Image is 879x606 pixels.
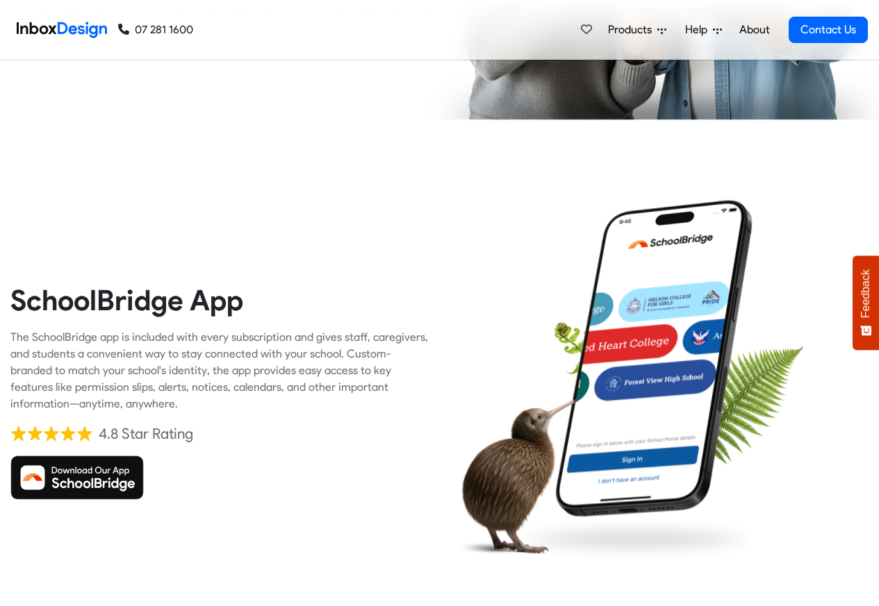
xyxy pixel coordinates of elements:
[99,423,193,444] div: 4.8 Star Rating
[118,22,193,38] a: 07 281 1600
[608,22,657,38] span: Products
[450,395,577,563] img: kiwi_bird.png
[685,22,713,38] span: Help
[735,16,773,44] a: About
[10,329,429,412] div: The SchoolBridge app is included with every subscription and gives staff, caregivers, and student...
[860,269,872,318] span: Feedback
[789,17,868,43] a: Contact Us
[602,16,672,44] a: Products
[853,255,879,350] button: Feedback - Show survey
[680,16,728,44] a: Help
[543,199,766,518] img: phone.png
[10,283,429,318] heading: SchoolBridge App
[510,512,762,566] img: shadow.png
[10,455,144,500] img: Download SchoolBridge App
